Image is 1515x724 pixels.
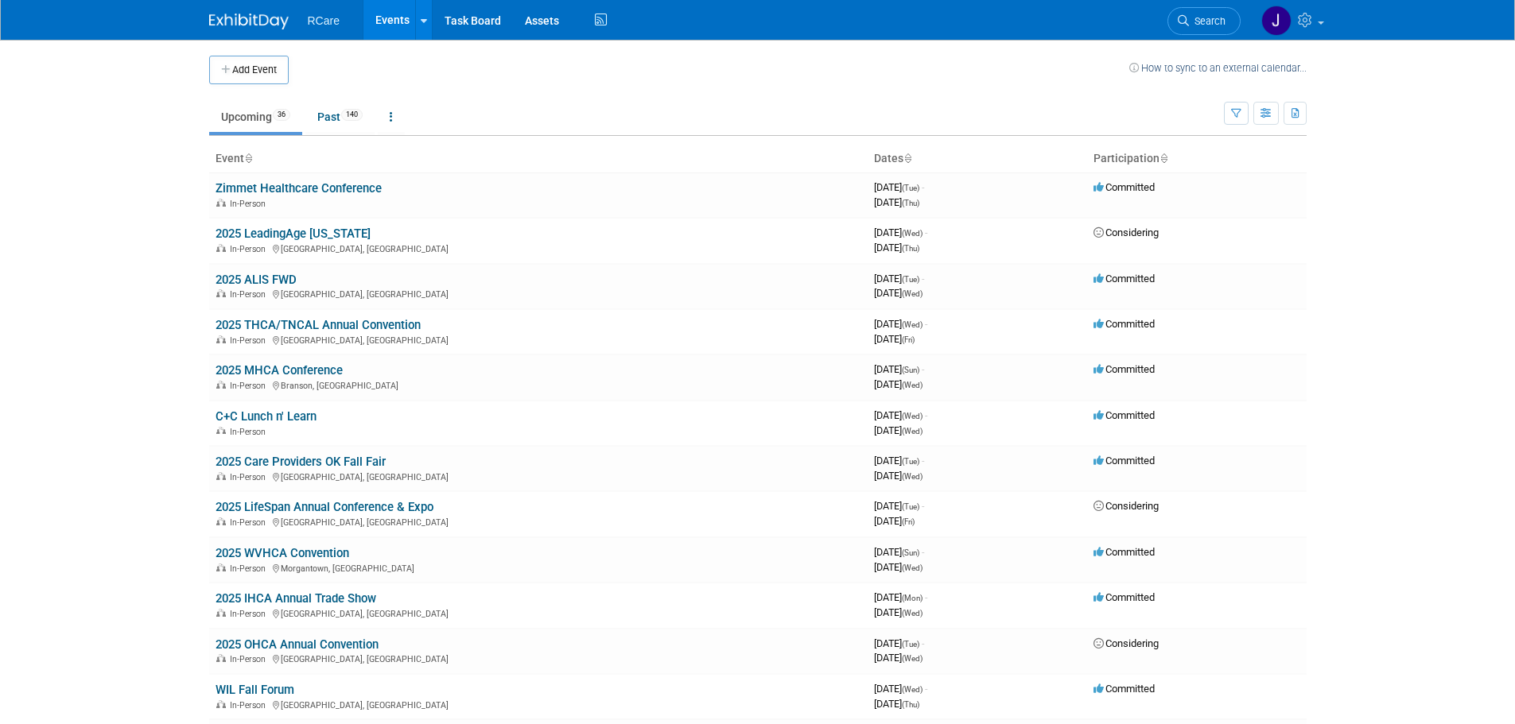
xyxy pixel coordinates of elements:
span: Considering [1094,226,1159,238]
span: - [925,591,927,603]
span: [DATE] [874,470,923,482]
span: Committed [1094,683,1155,695]
span: (Wed) [902,654,923,663]
span: - [922,455,924,467]
img: In-Person Event [216,199,226,207]
img: In-Person Event [216,244,226,252]
span: [DATE] [874,652,923,664]
a: Sort by Event Name [244,152,252,165]
span: [DATE] [874,546,924,558]
span: In-Person [230,609,270,619]
span: (Tue) [902,275,919,284]
span: (Wed) [902,229,923,238]
img: In-Person Event [216,517,226,525]
span: Committed [1094,318,1155,330]
span: [DATE] [874,455,924,467]
span: In-Person [230,289,270,300]
span: In-Person [230,700,270,710]
span: In-Person [230,244,270,254]
span: - [925,409,927,421]
span: - [922,273,924,285]
span: (Wed) [902,289,923,298]
span: In-Person [230,517,270,528]
a: 2025 WVHCA Convention [216,546,349,560]
span: [DATE] [874,181,924,193]
span: (Mon) [902,594,923,602]
span: (Wed) [902,320,923,329]
div: Morgantown, [GEOGRAPHIC_DATA] [216,561,861,574]
img: Jake Vattimo [1261,6,1292,36]
span: In-Person [230,563,270,574]
div: [GEOGRAPHIC_DATA], [GEOGRAPHIC_DATA] [216,333,861,346]
div: [GEOGRAPHIC_DATA], [GEOGRAPHIC_DATA] [216,242,861,254]
span: In-Person [230,199,270,209]
span: [DATE] [874,273,924,285]
span: (Sun) [902,548,919,557]
span: [DATE] [874,698,919,710]
span: [DATE] [874,515,915,527]
span: [DATE] [874,591,927,603]
span: Committed [1094,591,1155,603]
span: RCare [308,14,340,27]
img: In-Person Event [216,563,226,571]
img: In-Person Event [216,472,226,480]
a: Search [1167,7,1241,35]
img: In-Person Event [216,609,226,617]
span: [DATE] [874,333,915,345]
a: Sort by Participation Type [1160,152,1167,165]
img: ExhibitDay [209,14,289,29]
img: In-Person Event [216,700,226,708]
div: [GEOGRAPHIC_DATA], [GEOGRAPHIC_DATA] [216,470,861,482]
span: - [925,226,927,238]
span: Considering [1094,637,1159,649]
span: (Thu) [902,700,919,709]
span: (Wed) [902,381,923,389]
span: Committed [1094,409,1155,421]
span: (Thu) [902,199,919,207]
div: [GEOGRAPHIC_DATA], [GEOGRAPHIC_DATA] [216,606,861,619]
span: Search [1189,15,1226,27]
span: [DATE] [874,683,927,695]
a: C+C Lunch n' Learn [216,409,317,424]
a: 2025 LeadingAge [US_STATE] [216,226,371,241]
th: Participation [1087,145,1307,172]
a: Past140 [305,102,375,132]
th: Event [209,145,868,172]
span: In-Person [230,381,270,391]
span: In-Person [230,472,270,482]
button: Add Event [209,56,289,84]
span: [DATE] [874,561,923,573]
span: - [922,500,924,512]
div: [GEOGRAPHIC_DATA], [GEOGRAPHIC_DATA] [216,287,861,300]
span: - [922,637,924,649]
span: (Tue) [902,502,919,511]
span: [DATE] [874,424,923,436]
span: - [925,318,927,330]
span: In-Person [230,654,270,664]
a: 2025 THCA/TNCAL Annual Convention [216,318,421,332]
a: 2025 OHCA Annual Convention [216,637,379,652]
span: 140 [341,109,363,121]
img: In-Person Event [216,427,226,435]
span: (Wed) [902,427,923,436]
span: (Fri) [902,517,915,526]
span: (Tue) [902,457,919,466]
span: Committed [1094,181,1155,193]
span: (Sun) [902,366,919,374]
span: - [925,683,927,695]
span: (Wed) [902,412,923,420]
a: 2025 Care Providers OK Fall Fair [216,455,386,469]
span: [DATE] [874,378,923,390]
th: Dates [868,145,1087,172]
span: Committed [1094,363,1155,375]
div: [GEOGRAPHIC_DATA], [GEOGRAPHIC_DATA] [216,515,861,528]
a: 2025 MHCA Conference [216,363,343,377]
span: (Tue) [902,640,919,649]
a: How to sync to an external calendar... [1129,62,1307,74]
span: [DATE] [874,363,924,375]
span: (Fri) [902,335,915,344]
a: Upcoming36 [209,102,302,132]
a: Zimmet Healthcare Conference [216,181,382,196]
img: In-Person Event [216,381,226,389]
span: [DATE] [874,196,919,208]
